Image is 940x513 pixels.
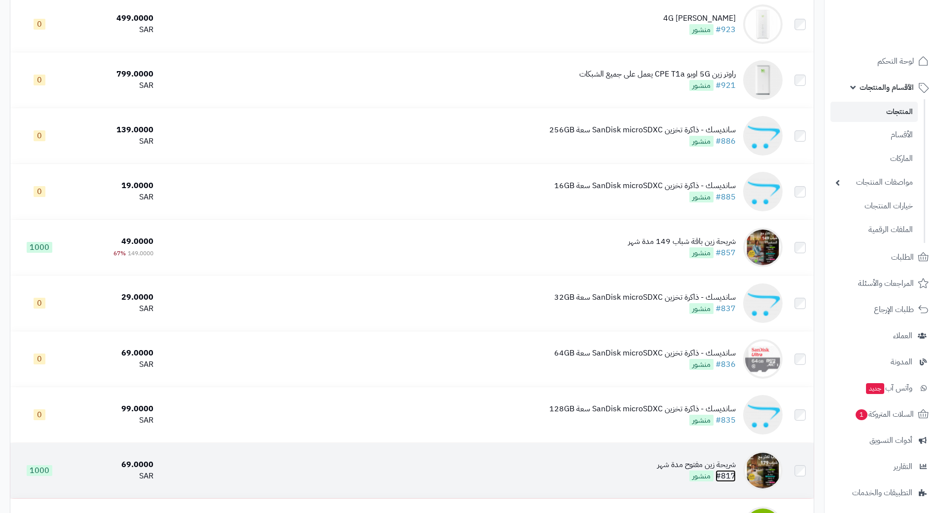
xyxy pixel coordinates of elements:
a: #817 [715,470,736,482]
img: سانديسك - ذاكرة تخزين SanDisk microSDXC سعة 128GB [743,395,783,434]
div: سانديسك - ذاكرة تخزين SanDisk microSDXC سعة 256GB [549,124,736,136]
div: 69.0000 [73,348,153,359]
div: 19.0000 [73,180,153,192]
div: 799.0000 [73,69,153,80]
img: سانديسك - ذاكرة تخزين SanDisk microSDXC سعة 32GB [743,283,783,323]
div: 29.0000 [73,292,153,303]
span: منشور [689,415,714,426]
a: طلبات الإرجاع [830,298,934,321]
a: #837 [715,303,736,315]
div: شريحة زين باقة شباب 149 مدة شهر [628,236,736,247]
img: شريحة زين باقة شباب 149 مدة شهر [743,228,783,267]
a: المنتجات [830,102,918,122]
div: [PERSON_NAME] 4G [663,13,736,24]
span: لوحة التحكم [877,54,914,68]
a: الملفات الرقمية [830,219,918,240]
span: 149.0000 [128,249,153,258]
a: #921 [715,79,736,91]
span: 1 [856,409,867,420]
div: 499.0000 [73,13,153,24]
span: 0 [34,19,45,30]
div: 69.0000 [73,459,153,471]
img: راوتر زين 5G اوبو CPE T1a يعمل على جميع الشبكات [743,60,783,100]
a: أدوات التسويق [830,429,934,452]
span: 0 [34,75,45,85]
div: 99.0000 [73,403,153,415]
span: المراجعات والأسئلة [858,276,914,290]
span: المدونة [891,355,912,369]
div: 139.0000 [73,124,153,136]
div: SAR [73,192,153,203]
span: منشور [689,192,714,202]
img: راوتر هواوي زين 4G [743,4,783,44]
a: خيارات المنتجات [830,196,918,217]
span: 0 [34,186,45,197]
span: الطلبات [891,250,914,264]
div: سانديسك - ذاكرة تخزين SanDisk microSDXC سعة 32GB [554,292,736,303]
a: #886 [715,135,736,147]
div: سانديسك - ذاكرة تخزين SanDisk microSDXC سعة 128GB [549,403,736,415]
div: سانديسك - ذاكرة تخزين SanDisk microSDXC سعة 64GB [554,348,736,359]
span: منشور [689,247,714,258]
a: مواصفات المنتجات [830,172,918,193]
span: 1000 [27,465,52,476]
span: وآتس آب [865,381,912,395]
a: لوحة التحكم [830,49,934,73]
span: منشور [689,303,714,314]
span: منشور [689,136,714,147]
img: شريحة زين مفتوح مدة شهر [743,451,783,490]
img: سانديسك - ذاكرة تخزين SanDisk microSDXC سعة 256GB [743,116,783,156]
span: منشور [689,471,714,481]
span: منشور [689,24,714,35]
span: 67% [113,249,126,258]
span: طلبات الإرجاع [874,303,914,316]
span: منشور [689,359,714,370]
span: التطبيقات والخدمات [852,486,912,500]
a: السلات المتروكة1 [830,402,934,426]
span: السلات المتروكة [855,407,914,421]
span: جديد [866,383,884,394]
a: التطبيقات والخدمات [830,481,934,505]
span: 0 [34,298,45,309]
a: المراجعات والأسئلة [830,272,934,295]
a: الأقسام [830,124,918,146]
div: شريحة زين مفتوح مدة شهر [657,459,736,471]
a: #885 [715,191,736,203]
a: #923 [715,24,736,36]
a: #857 [715,247,736,259]
span: التقارير [894,460,912,474]
span: العملاء [893,329,912,343]
img: سانديسك - ذاكرة تخزين SanDisk microSDXC سعة 16GB [743,172,783,211]
div: راوتر زين 5G اوبو CPE T1a يعمل على جميع الشبكات [579,69,736,80]
div: SAR [73,359,153,370]
a: الطلبات [830,245,934,269]
a: وآتس آبجديد [830,376,934,400]
a: #835 [715,414,736,426]
span: منشور [689,80,714,91]
span: 0 [34,354,45,364]
div: SAR [73,303,153,315]
div: سانديسك - ذاكرة تخزين SanDisk microSDXC سعة 16GB [554,180,736,192]
div: SAR [73,80,153,91]
a: الماركات [830,148,918,169]
a: التقارير [830,455,934,478]
a: العملاء [830,324,934,348]
a: #836 [715,358,736,370]
a: المدونة [830,350,934,374]
span: 0 [34,130,45,141]
div: SAR [73,136,153,147]
span: 49.0000 [121,236,153,247]
span: 0 [34,409,45,420]
div: SAR [73,24,153,36]
span: 1000 [27,242,52,253]
div: SAR [73,415,153,426]
img: سانديسك - ذاكرة تخزين SanDisk microSDXC سعة 64GB [743,339,783,379]
span: الأقسام والمنتجات [860,80,914,94]
span: أدوات التسويق [869,434,912,447]
div: SAR [73,471,153,482]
